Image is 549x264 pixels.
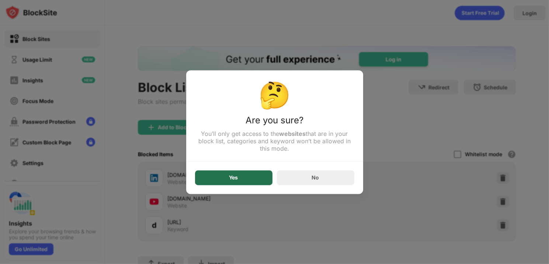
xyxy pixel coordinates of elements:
div: Are you sure? [195,115,354,130]
div: 🤔 [195,79,354,110]
strong: websites [279,130,306,137]
div: Yes [229,175,238,181]
div: No [312,175,319,181]
div: You’ll only get access to the that are in your block list, categories and keyword won’t be allowe... [195,130,354,152]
